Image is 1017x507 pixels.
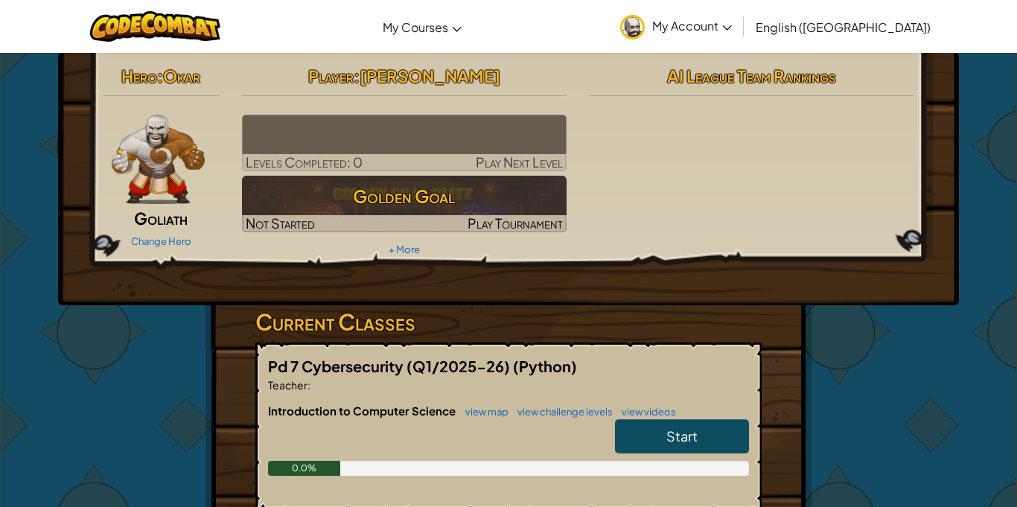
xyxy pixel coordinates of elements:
span: Player [308,66,354,86]
img: Golden Goal [242,176,567,232]
a: English ([GEOGRAPHIC_DATA]) [748,7,938,47]
a: Golden GoalNot StartedPlay Tournament [242,176,567,232]
img: avatar [620,15,645,39]
a: Change Hero [131,235,191,247]
span: Hero [121,66,157,86]
span: AI League Team Rankings [667,66,836,86]
span: Play Next Level [476,153,563,170]
a: view videos [614,406,676,418]
span: : [307,378,310,392]
img: CodeCombat logo [90,11,220,42]
a: Play Next Level [242,115,567,171]
img: goliath-pose.png [112,115,205,204]
h3: Golden Goal [242,179,567,213]
span: Goliath [134,208,188,229]
span: Okar [163,66,200,86]
div: 0.0% [268,461,340,476]
span: : [354,66,360,86]
a: + More [389,243,420,255]
span: Not Started [246,214,315,232]
span: Introduction to Computer Science [268,404,458,418]
span: (Python) [513,357,577,375]
a: view challenge levels [510,406,613,418]
span: Teacher [268,378,307,392]
span: My Account [652,18,732,34]
span: Start [666,427,698,444]
a: view map [458,406,508,418]
h3: Current Classes [255,305,762,339]
span: Play Tournament [468,214,563,232]
span: [PERSON_NAME] [360,66,500,86]
span: My Courses [383,19,448,35]
span: : [157,66,163,86]
a: My Account [613,3,739,50]
a: My Courses [375,7,469,47]
span: Levels Completed: 0 [246,153,363,170]
span: Pd 7 Cybersecurity (Q1/2025-26) [268,357,513,375]
span: English ([GEOGRAPHIC_DATA]) [756,19,931,35]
